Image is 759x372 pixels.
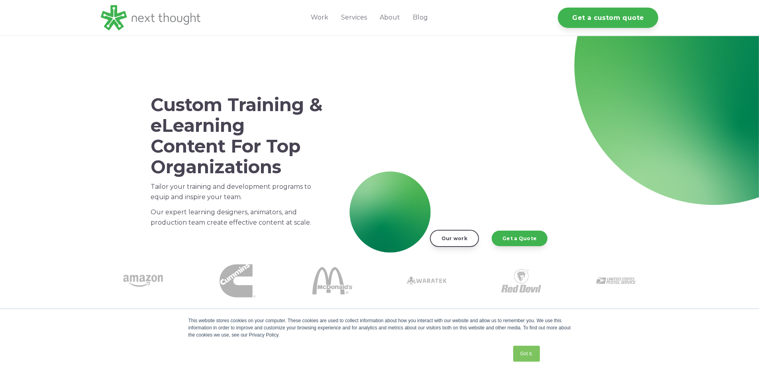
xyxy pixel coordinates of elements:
h1: Custom Training & eLearning Content For Top Organizations [151,94,323,177]
div: This website stores cookies on your computer. These cookies are used to collect information about... [188,317,571,339]
a: Got it. [513,346,539,362]
a: Get a custom quote [558,8,658,28]
img: amazon-1 [123,261,163,301]
a: Get a Quote [492,231,547,246]
img: McDonalds 1 [312,261,352,301]
a: Our work [430,230,479,247]
iframe: NextThought Reel [367,88,606,222]
img: LG - NextThought Logo [101,5,200,30]
p: Tailor your training and development programs to equip and inspire your team. [151,182,323,202]
p: Our expert learning designers, animators, and production team create effective content at scale. [151,207,323,228]
img: Cummins [220,263,255,299]
img: USPS [596,261,636,301]
img: Red Devil [501,261,541,301]
img: Waratek logo [407,261,447,301]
